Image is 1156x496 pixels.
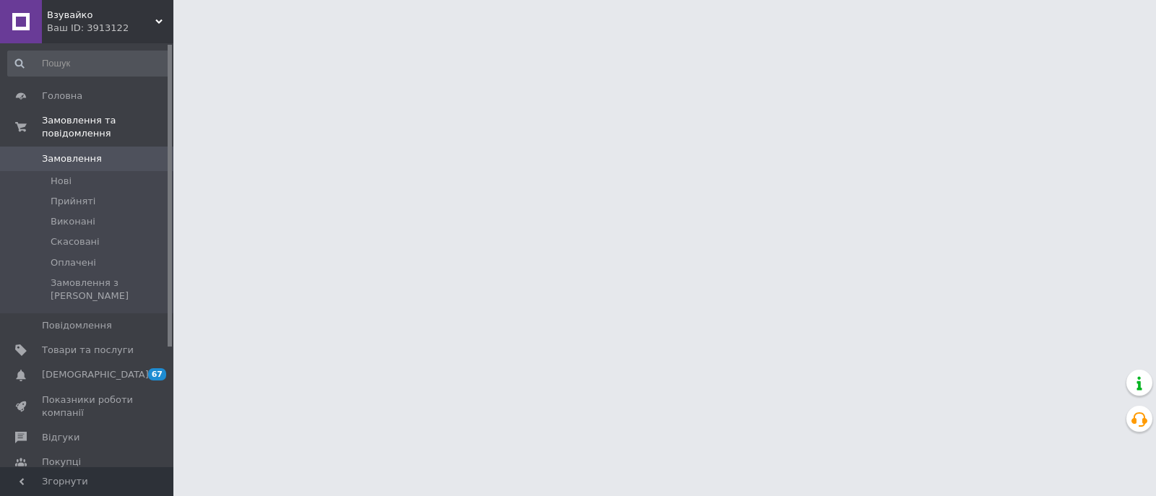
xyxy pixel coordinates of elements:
input: Пошук [7,51,171,77]
span: Скасовані [51,235,100,248]
span: Покупці [42,456,81,469]
span: Виконані [51,215,95,228]
span: Показники роботи компанії [42,393,134,419]
span: [DEMOGRAPHIC_DATA] [42,368,149,381]
span: Взувайко [47,9,155,22]
span: Замовлення [42,152,102,165]
span: Замовлення з [PERSON_NAME] [51,277,169,303]
div: Ваш ID: 3913122 [47,22,173,35]
span: Прийняті [51,195,95,208]
span: Оплачені [51,256,96,269]
span: Головна [42,90,82,103]
span: Товари та послуги [42,344,134,357]
span: Замовлення та повідомлення [42,114,173,140]
span: Повідомлення [42,319,112,332]
span: Нові [51,175,72,188]
span: 67 [148,368,166,380]
span: Відгуки [42,431,79,444]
